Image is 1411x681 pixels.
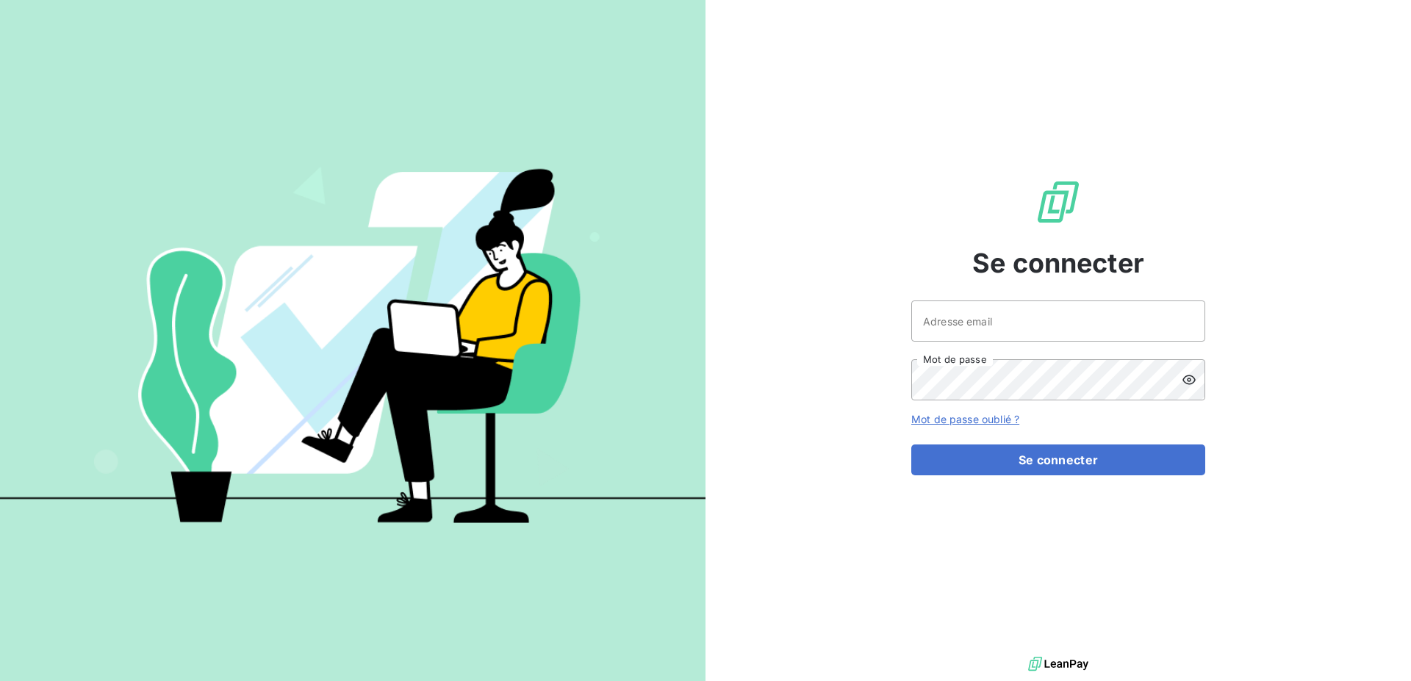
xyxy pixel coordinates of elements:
[972,243,1144,283] span: Se connecter
[1028,653,1088,675] img: logo
[911,413,1019,425] a: Mot de passe oublié ?
[1035,179,1082,226] img: Logo LeanPay
[911,444,1205,475] button: Se connecter
[911,300,1205,342] input: placeholder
